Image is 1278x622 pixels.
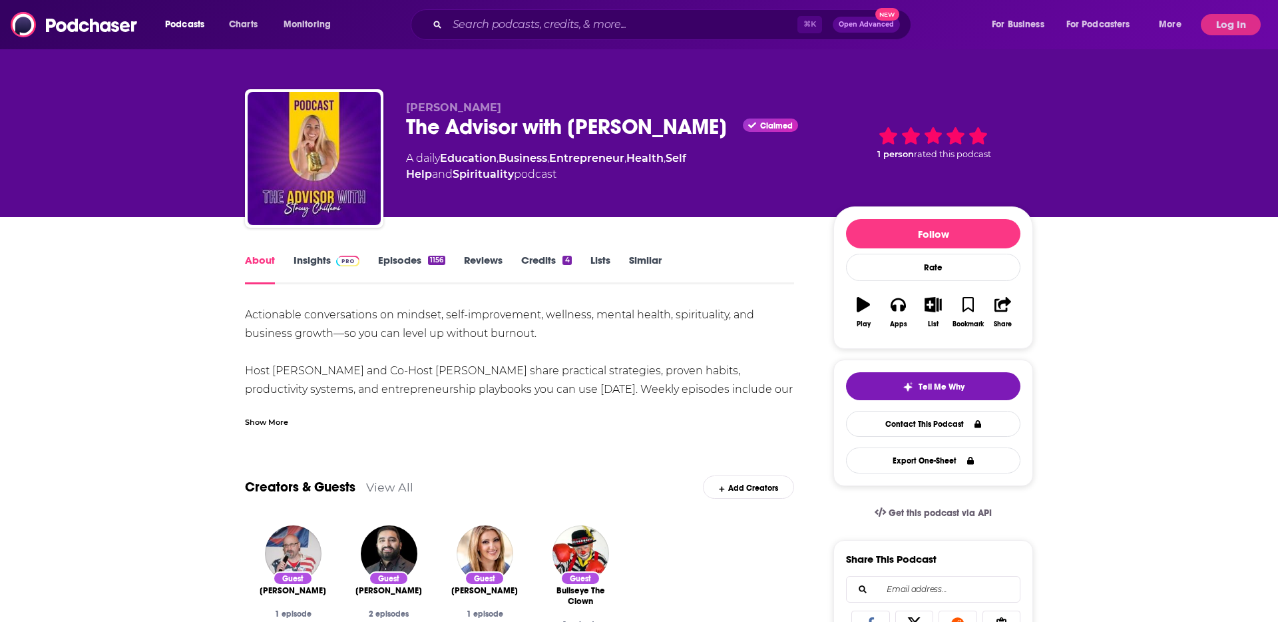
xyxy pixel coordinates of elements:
a: Contact This Podcast [846,411,1020,437]
a: View All [366,480,413,494]
div: 1 episode [256,609,330,619]
div: 4 [562,256,571,265]
span: Get this podcast via API [889,507,992,519]
a: Get this podcast via API [864,497,1002,529]
a: Business [499,152,547,164]
span: For Podcasters [1066,15,1130,34]
button: open menu [1058,14,1150,35]
div: Guest [369,571,409,585]
button: Apps [881,288,915,336]
div: Search followers [846,576,1020,603]
img: Podchaser Pro [336,256,359,266]
div: 2 episodes [351,609,426,619]
a: About [245,254,275,284]
div: Guest [273,571,313,585]
button: open menu [1150,14,1198,35]
button: open menu [982,14,1061,35]
div: Bookmark [953,320,984,328]
a: Entrepreneur [549,152,624,164]
img: tell me why sparkle [903,382,913,392]
a: Charts [220,14,266,35]
button: Share [986,288,1020,336]
span: [PERSON_NAME] [451,585,518,596]
div: Guest [560,571,600,585]
button: tell me why sparkleTell Me Why [846,372,1020,400]
img: Podchaser - Follow, Share and Rate Podcasts [11,12,138,37]
span: Podcasts [165,15,204,34]
a: Similar [629,254,662,284]
a: InsightsPodchaser Pro [294,254,359,284]
img: Kristine Ovsepian [457,525,513,582]
div: 1156 [428,256,445,265]
span: , [664,152,666,164]
span: More [1159,15,1181,34]
div: Play [857,320,871,328]
span: Claimed [760,123,793,129]
span: For Business [992,15,1044,34]
button: Log In [1201,14,1261,35]
div: Guest [465,571,505,585]
span: and [432,168,453,180]
a: Spirituality [453,168,514,180]
a: Lists [590,254,610,284]
div: 1 personrated this podcast [833,101,1033,184]
img: Joseph M. Lenard [265,525,321,582]
span: 1 person [877,149,914,159]
button: Bookmark [951,288,985,336]
span: [PERSON_NAME] [406,101,501,114]
input: Email address... [857,577,1009,602]
span: ⌘ K [797,16,822,33]
h3: Share This Podcast [846,553,937,565]
button: open menu [156,14,222,35]
div: Apps [890,320,907,328]
a: Joseph M. Lenard [260,585,326,596]
span: Charts [229,15,258,34]
a: Education [440,152,497,164]
a: Dr. Shehzad Batliwala [355,585,422,596]
div: Rate [846,254,1020,281]
span: , [547,152,549,164]
button: Open AdvancedNew [833,17,900,33]
a: Creators & Guests [245,479,355,495]
div: A daily podcast [406,151,812,182]
a: Reviews [464,254,503,284]
a: Episodes1156 [378,254,445,284]
span: , [497,152,499,164]
span: [PERSON_NAME] [355,585,422,596]
a: Credits4 [521,254,571,284]
a: Health [626,152,664,164]
input: Search podcasts, credits, & more... [447,14,797,35]
span: Tell Me Why [919,382,964,392]
button: List [916,288,951,336]
a: Kristine Ovsepian [451,585,518,596]
button: Play [846,288,881,336]
button: open menu [274,14,348,35]
span: Monitoring [284,15,331,34]
span: Open Advanced [839,21,894,28]
span: [PERSON_NAME] [260,585,326,596]
button: Follow [846,219,1020,248]
span: New [875,8,899,21]
span: , [624,152,626,164]
img: The Advisor with Stacey Chillemi [248,92,381,225]
span: rated this podcast [914,149,991,159]
div: Search podcasts, credits, & more... [423,9,924,40]
div: Actionable conversations on mindset, self-improvement, wellness, mental health, spirituality, and... [245,306,794,567]
a: Bullseye The Clown [543,585,618,607]
img: Dr. Shehzad Batliwala [361,525,417,582]
div: Add Creators [703,475,794,499]
img: Bullseye The Clown [552,525,609,582]
div: 1 episode [447,609,522,619]
button: Export One-Sheet [846,448,1020,473]
div: Share [994,320,1012,328]
div: List [928,320,939,328]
